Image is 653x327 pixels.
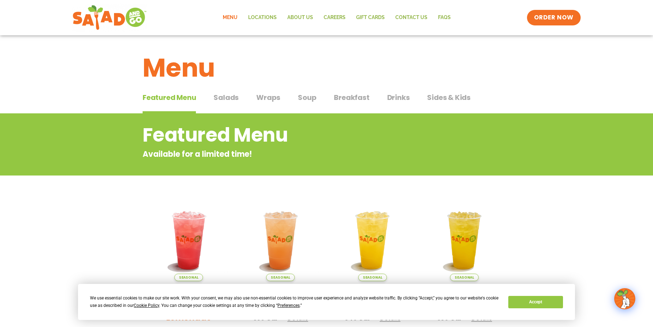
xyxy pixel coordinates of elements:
[471,314,492,322] span: Details
[90,295,500,309] div: We use essential cookies to make our site work. With your consent, we may also use non-essential ...
[217,10,456,26] nav: Menu
[318,10,351,26] a: Careers
[390,10,433,26] a: Contact Us
[433,10,456,26] a: FAQs
[287,314,308,322] span: Details
[424,200,505,281] img: Product photo for Mango Grove Lemonade
[134,303,159,308] span: Cookie Policy
[277,303,300,308] span: Preferences
[282,10,318,26] a: About Us
[143,121,454,149] h2: Featured Menu
[527,10,581,25] a: ORDER NOW
[143,148,454,160] p: Available for a limited time!
[351,10,390,26] a: GIFT CARDS
[214,92,239,103] span: Salads
[298,92,316,103] span: Soup
[534,13,574,22] span: ORDER NOW
[450,274,479,281] span: Seasonal
[143,92,196,103] span: Featured Menu
[72,4,147,32] img: new-SAG-logo-768×292
[143,90,510,114] div: Tabbed content
[143,49,510,87] h1: Menu
[78,284,575,320] div: Cookie Consent Prompt
[615,289,635,309] img: wpChatIcon
[358,274,387,281] span: Seasonal
[427,92,471,103] span: Sides & Kids
[266,274,295,281] span: Seasonal
[174,274,203,281] span: Seasonal
[148,200,229,281] img: Product photo for Blackberry Bramble Lemonade
[508,296,563,308] button: Accept
[240,200,322,281] img: Product photo for Summer Stone Fruit Lemonade
[332,200,413,281] img: Product photo for Sunkissed Yuzu Lemonade
[256,92,280,103] span: Wraps
[334,92,369,103] span: Breakfast
[387,92,410,103] span: Drinks
[380,314,401,322] span: Details
[243,10,282,26] a: Locations
[217,10,243,26] a: Menu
